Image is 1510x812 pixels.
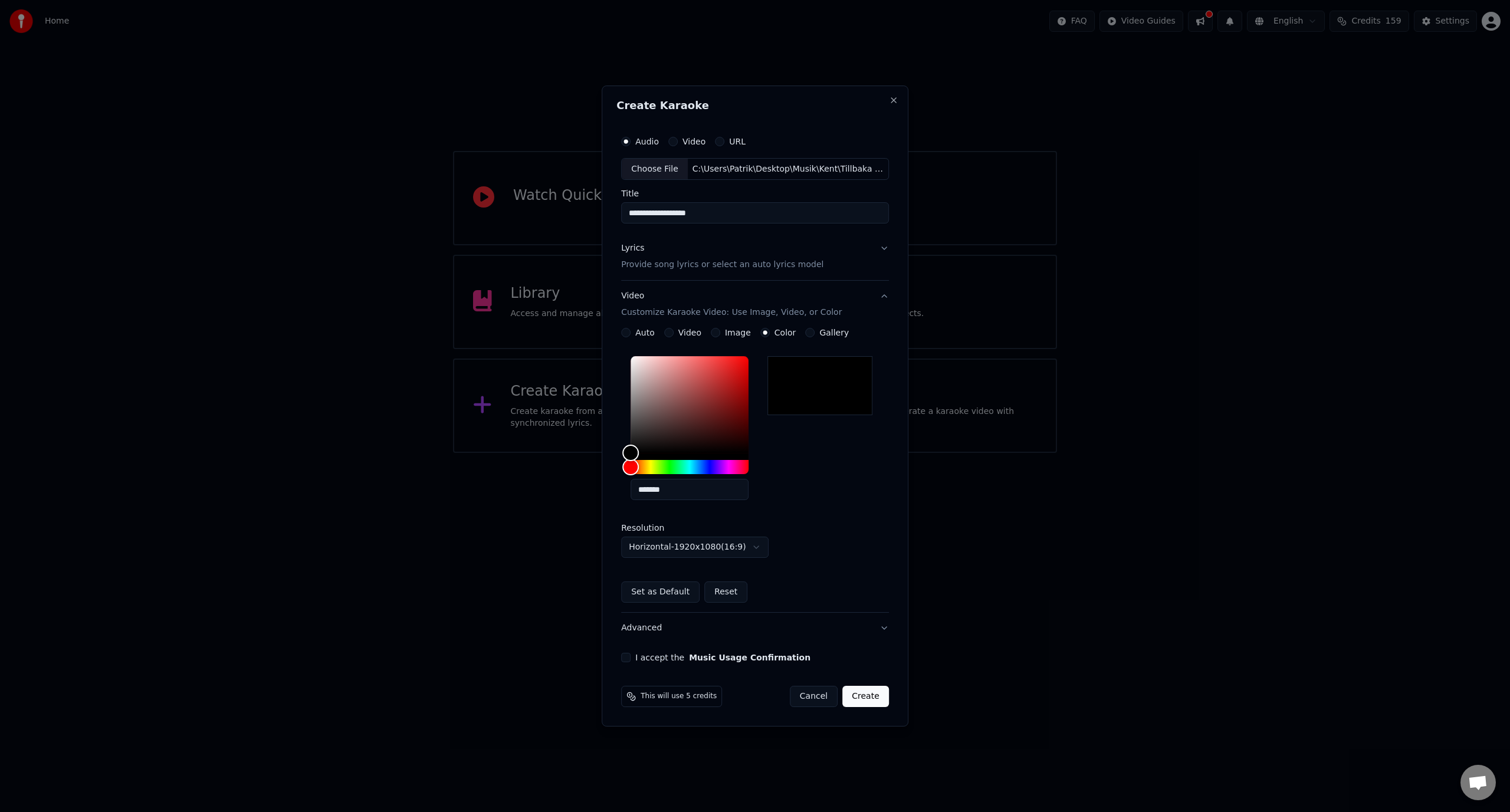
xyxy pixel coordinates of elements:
button: Create [842,686,889,707]
p: Provide song lyrics or select an auto lyrics model [621,259,823,271]
label: Resolution [621,524,739,532]
label: Video [678,328,701,337]
button: Reset [704,581,747,603]
div: Color [631,356,749,453]
div: Lyrics [621,243,644,255]
label: Title [621,190,889,198]
button: I accept the [689,653,810,662]
label: URL [729,137,746,146]
div: Choose File [622,159,688,180]
p: Customize Karaoke Video: Use Image, Video, or Color [621,307,842,318]
div: VideoCustomize Karaoke Video: Use Image, Video, or Color [621,328,889,612]
button: Set as Default [621,581,700,603]
div: C:\Users\Patrik\Desktop\Musik\Kent\Tillbaka tlll samtiden\05. kent - [GEOGRAPHIC_DATA][MEDICAL_DATA] [688,163,888,175]
label: Audio [635,137,659,146]
h2: Create Karaoke [616,100,894,111]
button: VideoCustomize Karaoke Video: Use Image, Video, or Color [621,281,889,328]
button: Cancel [790,686,838,707]
label: I accept the [635,653,810,662]
button: Advanced [621,613,889,643]
label: Color [774,328,796,337]
span: This will use 5 credits [641,692,717,701]
label: Image [725,328,751,337]
label: Video [682,137,705,146]
button: LyricsProvide song lyrics or select an auto lyrics model [621,234,889,281]
div: Hue [631,460,749,474]
div: Video [621,291,842,319]
label: Auto [635,328,655,337]
label: Gallery [819,328,849,337]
